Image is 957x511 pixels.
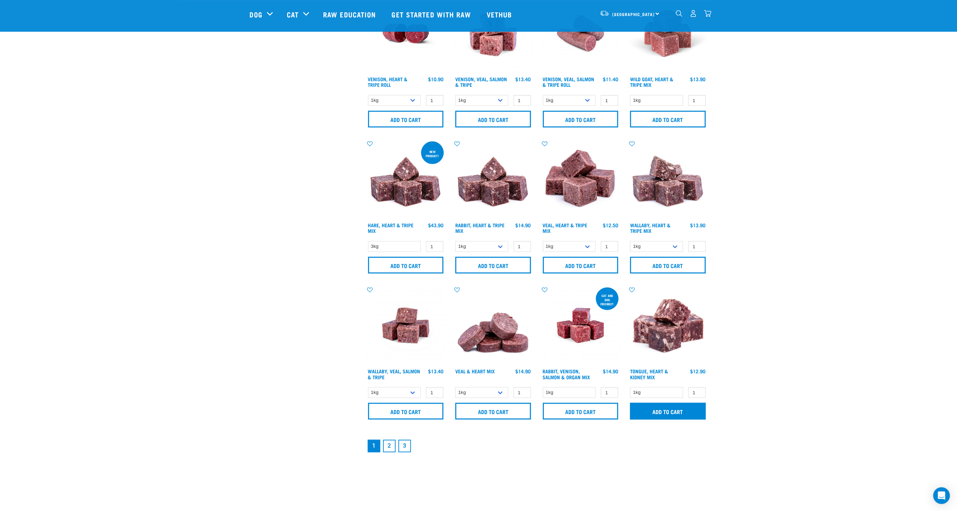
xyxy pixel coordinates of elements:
img: home-icon@2x.png [704,10,711,17]
img: van-moving.png [600,10,609,16]
div: $11.40 [603,76,618,82]
a: Goto page 3 [398,440,411,452]
nav: pagination [366,438,708,454]
a: Venison, Heart & Tripe Roll [368,78,408,86]
div: $13.40 [516,76,531,82]
input: Add to cart [543,111,619,128]
input: Add to cart [368,257,444,274]
div: $13.40 [428,368,443,374]
img: 1175 Rabbit Heart Tripe Mix 01 [366,140,446,219]
input: Add to cart [543,257,619,274]
a: Get started with Raw [385,0,480,28]
div: Cat and dog friendly! [596,290,619,309]
div: $12.50 [603,222,618,228]
input: Add to cart [455,403,531,420]
a: Rabbit, Heart & Tripe Mix [455,224,504,232]
div: $13.90 [690,222,706,228]
span: [GEOGRAPHIC_DATA] [613,13,655,15]
div: $14.90 [516,368,531,374]
input: 1 [426,95,443,106]
img: Cubes [541,140,620,219]
input: Add to cart [368,403,444,420]
div: $13.90 [690,76,706,82]
input: 1 [688,241,706,252]
input: 1 [426,241,443,252]
a: Page 1 [368,440,380,452]
div: $14.90 [603,368,618,374]
input: 1 [514,387,531,398]
input: 1 [601,387,618,398]
input: 1 [688,387,706,398]
a: Wallaby, Veal, Salmon & Tripe [368,370,420,378]
input: 1 [514,241,531,252]
a: Goto page 2 [383,440,396,452]
a: Cat [287,9,299,20]
input: Add to cart [630,403,706,420]
div: new product! [421,146,444,161]
img: Rabbit Venison Salmon Organ 1688 [541,286,620,365]
a: Veal & Heart Mix [455,370,495,372]
div: $43.90 [428,222,443,228]
a: Wild Goat, Heart & Tripe Mix [630,78,673,86]
a: Venison, Veal, Salmon & Tripe Roll [543,78,595,86]
a: Veal, Heart & Tripe Mix [543,224,588,232]
a: Vethub [480,0,521,28]
img: Wallaby Veal Salmon Tripe 1642 [366,286,446,365]
input: 1 [426,387,443,398]
img: 1174 Wallaby Heart Tripe Mix 01 [628,140,708,219]
input: Add to cart [630,111,706,128]
a: Rabbit, Venison, Salmon & Organ Mix [543,370,590,378]
input: 1 [688,95,706,106]
a: Hare, Heart & Tripe Mix [368,224,414,232]
input: Add to cart [368,111,444,128]
a: Tongue, Heart & Kidney Mix [630,370,668,378]
div: $14.90 [516,222,531,228]
img: 1152 Veal Heart Medallions 01 [454,286,533,365]
img: 1175 Rabbit Heart Tripe Mix 01 [454,140,533,219]
img: user.png [690,10,697,17]
input: Add to cart [543,403,619,420]
a: Wallaby, Heart & Tripe Mix [630,224,671,232]
div: Open Intercom Messenger [933,487,950,504]
img: 1167 Tongue Heart Kidney Mix 01 [628,286,708,365]
div: $12.90 [690,368,706,374]
a: Raw Education [316,0,384,28]
input: 1 [601,241,618,252]
input: 1 [514,95,531,106]
input: Add to cart [455,257,531,274]
input: Add to cart [455,111,531,128]
input: 1 [601,95,618,106]
a: Venison, Veal, Salmon & Tripe [455,78,507,86]
input: Add to cart [630,257,706,274]
a: Dog [250,9,262,20]
div: $10.90 [428,76,443,82]
img: home-icon-1@2x.png [676,10,682,17]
